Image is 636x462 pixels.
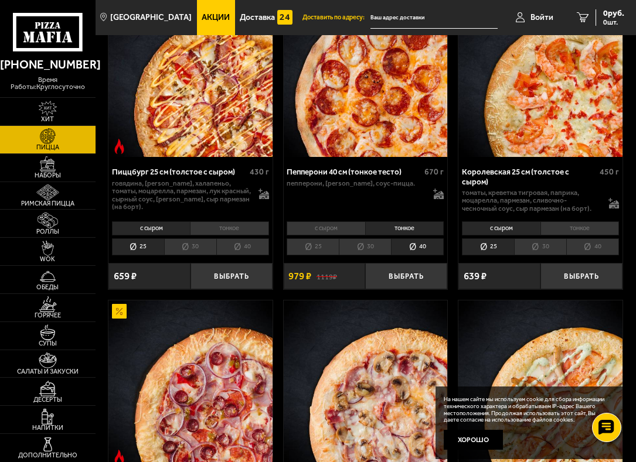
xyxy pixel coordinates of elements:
[112,221,190,235] li: с сыром
[202,13,230,22] span: Акции
[339,238,391,255] li: 30
[514,238,566,255] li: 30
[317,272,337,281] s: 1119 ₽
[603,19,624,26] span: 0 шт.
[287,167,421,176] div: Пепперони 40 см (тонкое тесто)
[365,221,444,235] li: тонкое
[112,238,164,255] li: 25
[112,304,127,319] img: Акционный
[216,238,269,255] li: 40
[302,15,370,21] span: Доставить по адресу:
[462,221,540,235] li: с сыром
[462,238,514,255] li: 25
[112,167,247,176] div: Пиццбург 25 см (толстое с сыром)
[191,263,273,289] button: Выбрать
[370,7,498,29] input: Ваш адрес доставки
[110,13,192,22] span: [GEOGRAPHIC_DATA]
[462,167,597,186] div: Королевская 25 см (толстое с сыром)
[190,221,268,235] li: тонкое
[424,167,444,177] span: 670 г
[566,238,619,255] li: 40
[164,238,216,255] li: 30
[444,430,504,450] button: Хорошо
[287,238,339,255] li: 25
[444,396,611,423] p: На нашем сайте мы используем cookie для сбора информации технического характера и обрабатываем IP...
[287,221,365,235] li: с сыром
[288,271,311,281] span: 979 ₽
[540,263,623,289] button: Выбрать
[112,139,127,153] img: Острое блюдо
[391,238,444,255] li: 40
[600,167,619,177] span: 450 г
[287,180,427,188] p: пепперони, [PERSON_NAME], соус-пицца.
[464,271,487,281] span: 639 ₽
[462,189,602,213] p: томаты, креветка тигровая, паприка, моцарелла, пармезан, сливочно-чесночный соус, сыр пармезан (н...
[540,221,619,235] li: тонкое
[530,13,553,22] span: Войти
[250,167,269,177] span: 430 г
[603,9,624,18] span: 0 руб.
[365,263,447,289] button: Выбрать
[114,271,137,281] span: 659 ₽
[240,13,275,22] span: Доставка
[277,10,292,25] img: 15daf4d41897b9f0e9f617042186c801.svg
[112,180,252,211] p: говядина, [PERSON_NAME], халапеньо, томаты, моцарелла, пармезан, лук красный, сырный соус, [PERSO...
